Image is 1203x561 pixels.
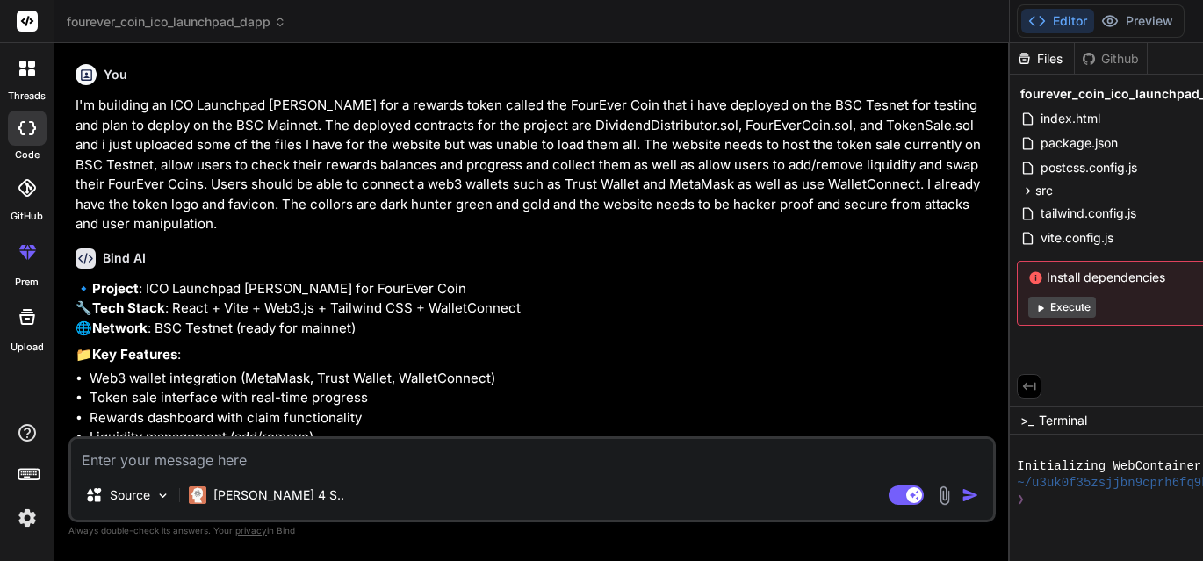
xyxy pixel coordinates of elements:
h6: You [104,66,127,83]
button: Editor [1021,9,1094,33]
strong: Network [92,320,148,336]
label: threads [8,89,46,104]
li: Token sale interface with real-time progress [90,388,992,408]
label: code [15,147,40,162]
h6: Bind AI [103,249,146,267]
button: Execute [1028,297,1096,318]
label: Upload [11,340,44,355]
span: privacy [235,525,267,536]
strong: Project [92,280,139,297]
img: icon [962,486,979,504]
span: vite.config.js [1039,227,1115,248]
span: postcss.config.js [1039,157,1139,178]
li: Web3 wallet integration (MetaMask, Trust Wallet, WalletConnect) [90,369,992,389]
p: Source [110,486,150,504]
p: 🔹 : ICO Launchpad [PERSON_NAME] for FourEver Coin 🔧 : React + Vite + Web3.js + Tailwind CSS + Wal... [76,279,992,339]
div: Github [1075,50,1147,68]
span: >_ [1020,412,1034,429]
li: Liquidity management (add/remove) [90,428,992,448]
span: Terminal [1039,412,1087,429]
span: tailwind.config.js [1039,203,1138,224]
p: 📁 : [76,345,992,365]
span: index.html [1039,108,1102,129]
strong: Key Features [92,346,177,363]
li: Rewards dashboard with claim functionality [90,408,992,428]
strong: Tech Stack [92,299,165,316]
p: [PERSON_NAME] 4 S.. [213,486,344,504]
span: src [1035,182,1053,199]
span: fourever_coin_ico_launchpad_dapp [67,13,286,31]
button: Preview [1094,9,1180,33]
label: prem [15,275,39,290]
img: attachment [934,485,954,506]
div: Files [1010,50,1074,68]
img: Pick Models [155,488,170,503]
label: GitHub [11,209,43,224]
p: Always double-check its answers. Your in Bind [68,522,996,539]
img: settings [12,503,42,533]
span: ❯ [1017,492,1026,508]
span: package.json [1039,133,1120,154]
img: Claude 4 Sonnet [189,486,206,504]
p: I'm building an ICO Launchpad [PERSON_NAME] for a rewards token called the FourEver Coin that i h... [76,96,992,234]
